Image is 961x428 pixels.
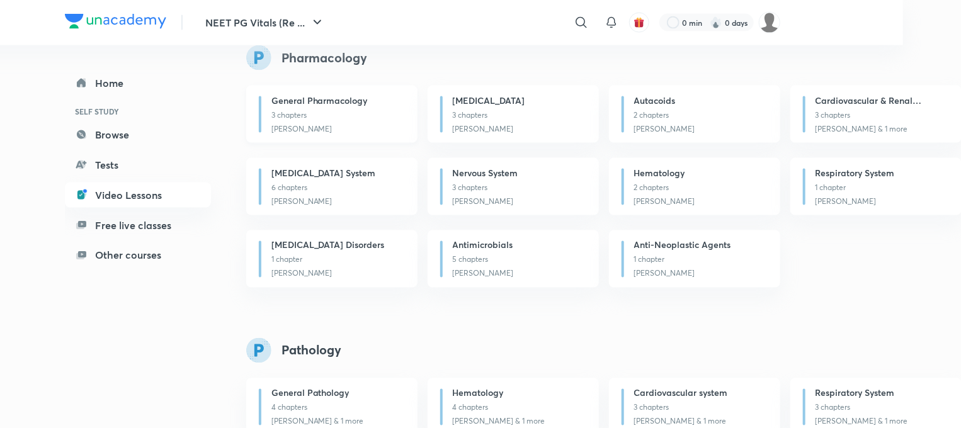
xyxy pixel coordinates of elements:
[453,110,584,121] p: 3 chapters
[281,341,341,360] h4: Pathology
[65,213,211,238] a: Free live classes
[271,166,376,179] h6: [MEDICAL_DATA] System
[271,110,402,121] p: 3 chapters
[816,416,947,427] p: [PERSON_NAME] & 1 more
[816,182,947,193] p: 1 chapter
[246,158,418,215] a: [MEDICAL_DATA] System6 chapters[PERSON_NAME]
[453,386,504,400] h6: Hematology
[453,239,513,252] h6: Antimicrobials
[634,268,765,279] p: [PERSON_NAME]
[816,196,947,207] p: [PERSON_NAME]
[816,166,895,179] h6: Respiratory System
[453,94,525,107] h6: [MEDICAL_DATA]
[634,416,765,427] p: [PERSON_NAME] & 1 more
[65,243,211,268] a: Other courses
[271,402,402,414] p: 4 chapters
[281,48,367,67] h4: Pharmacology
[271,123,402,135] p: [PERSON_NAME]
[246,45,271,70] img: syllabus
[65,101,211,122] h6: SELF STUDY
[428,158,599,215] a: Nervous System3 chapters[PERSON_NAME]
[65,152,211,177] a: Tests
[198,10,333,35] button: NEET PG Vitals (Re ...
[65,14,166,29] img: Company Logo
[634,182,765,193] p: 2 chapters
[634,239,731,252] h6: Anti-Neoplastic Agents
[65,70,211,96] a: Home
[271,416,402,427] p: [PERSON_NAME] & 1 more
[710,16,722,29] img: streak
[609,158,780,215] a: Hematology2 chapters[PERSON_NAME]
[271,254,402,266] p: 1 chapter
[271,94,368,107] h6: General Pharmacology
[634,94,676,107] h6: Autacoids
[634,166,685,179] h6: Hematology
[453,416,584,427] p: [PERSON_NAME] & 1 more
[246,86,418,143] a: General Pharmacology3 chapters[PERSON_NAME]
[816,402,947,414] p: 3 chapters
[453,254,584,266] p: 5 chapters
[271,239,385,252] h6: [MEDICAL_DATA] Disorders
[634,254,765,266] p: 1 chapter
[271,182,402,193] p: 6 chapters
[816,386,895,400] h6: Respiratory System
[609,86,780,143] a: Autacoids2 chapters[PERSON_NAME]
[634,386,728,400] h6: Cardiovascular system
[428,230,599,288] a: Antimicrobials5 chapters[PERSON_NAME]
[428,86,599,143] a: [MEDICAL_DATA]3 chapters[PERSON_NAME]
[634,123,765,135] p: [PERSON_NAME]
[453,402,584,414] p: 4 chapters
[634,402,765,414] p: 3 chapters
[453,182,584,193] p: 3 chapters
[246,338,271,363] img: syllabus
[246,230,418,288] a: [MEDICAL_DATA] Disorders1 chapter[PERSON_NAME]
[453,166,518,179] h6: Nervous System
[453,196,584,207] p: [PERSON_NAME]
[634,110,765,121] p: 2 chapters
[271,268,402,279] p: [PERSON_NAME]
[271,196,402,207] p: [PERSON_NAME]
[65,183,211,208] a: Video Lessons
[453,268,584,279] p: [PERSON_NAME]
[65,14,166,32] a: Company Logo
[453,123,584,135] p: [PERSON_NAME]
[759,12,780,33] img: Rashi kalla
[816,123,947,135] p: [PERSON_NAME] & 1 more
[271,386,350,400] h6: General Pathology
[634,17,645,28] img: avatar
[816,110,947,121] p: 3 chapters
[629,13,649,33] button: avatar
[816,94,941,107] h6: Cardiovascular & Renal Systems
[634,196,765,207] p: [PERSON_NAME]
[609,230,780,288] a: Anti-Neoplastic Agents1 chapter[PERSON_NAME]
[65,122,211,147] a: Browse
